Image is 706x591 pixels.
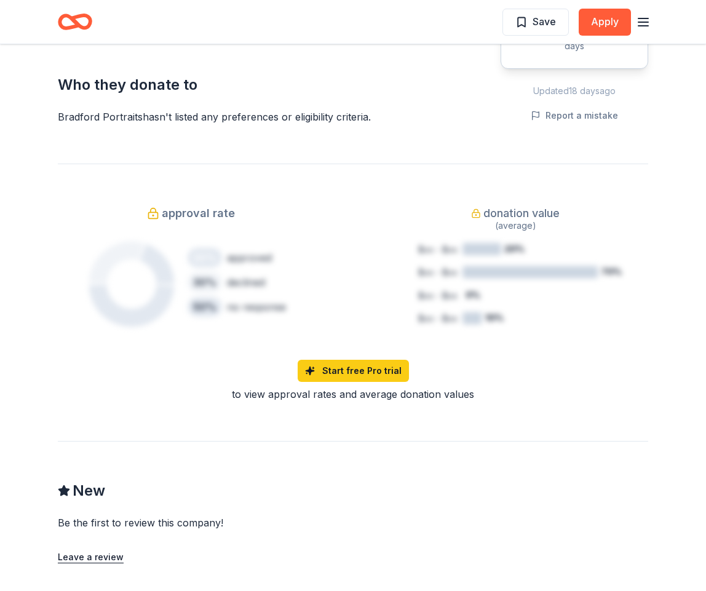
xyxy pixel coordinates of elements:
button: Leave a review [58,550,124,565]
button: Report a mistake [531,108,618,123]
div: declined [227,275,265,290]
span: donation value [483,204,560,223]
span: New [73,481,105,501]
div: 50 % [188,297,222,317]
button: Save [502,9,569,36]
tspan: 20% [504,244,525,254]
span: approval rate [162,204,235,223]
div: to view approval rates and average donation values [58,387,648,402]
div: no response [227,299,286,314]
tspan: $xx - $xx [418,313,458,323]
div: approved [227,250,272,265]
tspan: $xx - $xx [418,267,458,277]
div: Bradford Portraits hasn ' t listed any preferences or eligibility criteria. [58,109,442,124]
div: (average) [383,218,648,233]
tspan: $xx - $xx [418,244,458,255]
tspan: 70% [601,266,622,277]
div: Be the first to review this company! [58,515,373,530]
tspan: 10% [485,312,504,323]
button: Apply [579,9,631,36]
div: 30 % [188,272,222,292]
tspan: $xx - $xx [418,290,458,301]
div: 20 % [188,248,222,268]
tspan: 0% [466,290,480,300]
span: Save [533,14,556,30]
a: Start free Pro trial [298,360,409,382]
div: Updated 18 days ago [501,84,648,98]
h2: Who they donate to [58,75,442,95]
a: Home [58,7,92,36]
